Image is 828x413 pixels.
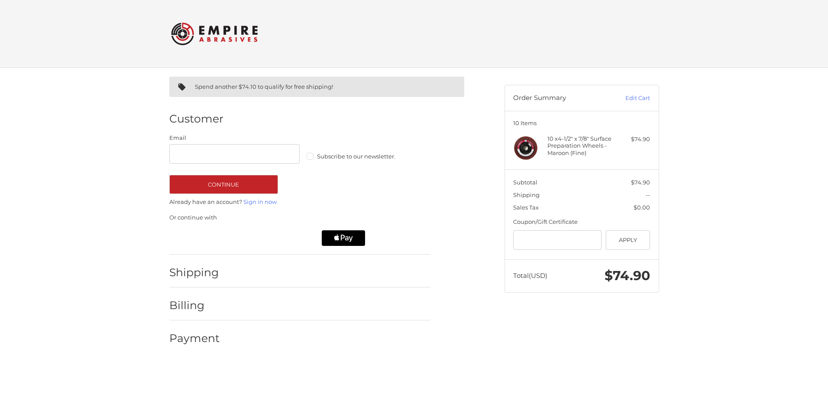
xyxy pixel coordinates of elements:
iframe: PayPal-paypal [166,230,236,246]
span: Spend another $74.10 to qualify for free shipping! [195,83,333,90]
span: $74.90 [631,179,650,186]
h3: 10 Items [513,119,650,126]
span: $0.00 [634,204,650,211]
span: Subscribe to our newsletter. [317,153,395,160]
span: Sales Tax [513,204,539,211]
p: Already have an account? [169,198,430,206]
h2: Billing [169,299,220,312]
iframe: PayPal-paylater [244,230,314,246]
img: Empire Abrasives [171,17,258,51]
span: $74.90 [605,268,650,284]
h2: Shipping [169,266,220,279]
a: Sign in now [243,198,277,205]
button: Continue [169,175,278,194]
h3: Order Summary [513,94,606,103]
input: Gift Certificate or Coupon Code [513,230,602,250]
a: Edit Cart [606,94,650,103]
label: Email [169,134,300,142]
span: Shipping [513,191,540,198]
p: Or continue with [169,213,430,222]
span: -- [646,191,650,198]
h2: Customer [169,112,223,126]
div: $74.90 [616,135,650,144]
h4: 10 x 4-1/2" x 7/8" Surface Preparation Wheels - Maroon (Fine) [547,135,614,156]
span: Subtotal [513,179,537,186]
div: Coupon/Gift Certificate [513,218,650,226]
button: Apply [606,230,650,250]
span: Total (USD) [513,271,547,280]
h2: Payment [169,332,220,345]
